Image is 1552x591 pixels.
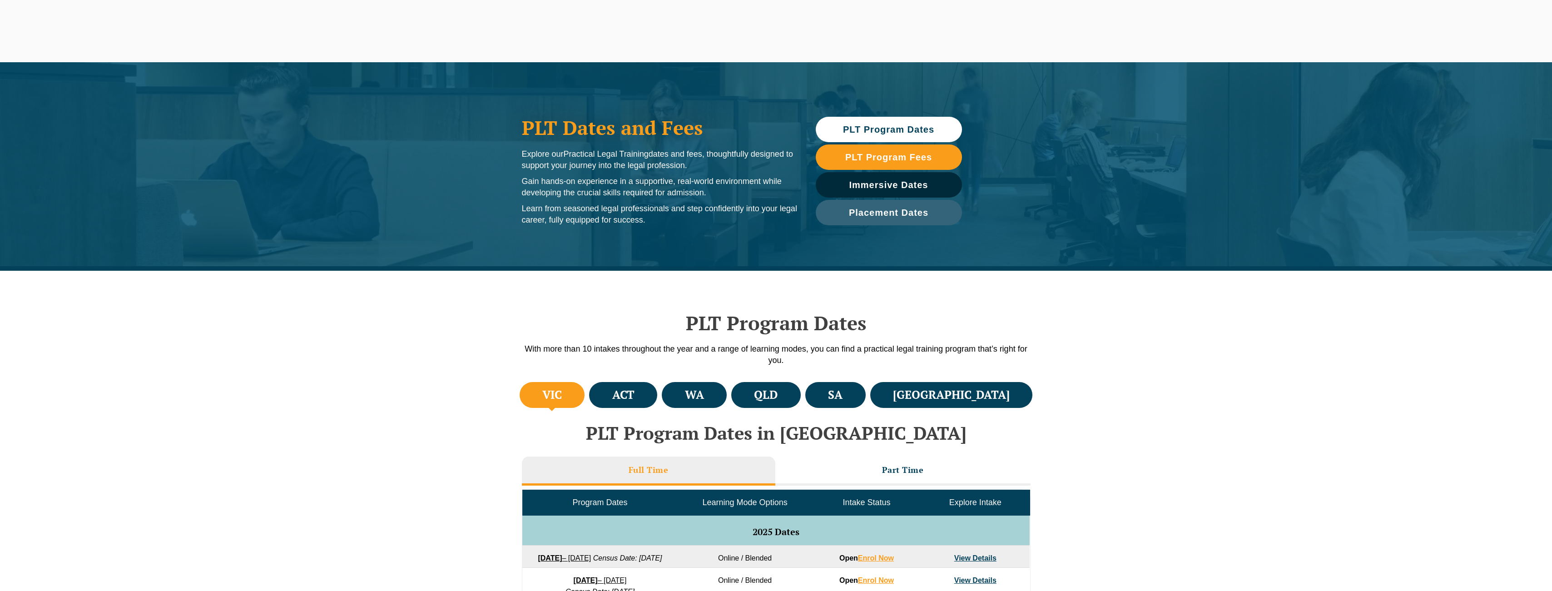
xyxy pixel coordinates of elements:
[858,554,894,562] a: Enrol Now
[574,576,598,584] strong: [DATE]
[522,149,798,171] p: Explore our dates and fees, thoughtfully designed to support your journey into the legal profession.
[828,387,843,402] h4: SA
[753,526,799,538] span: 2025 Dates
[703,498,788,507] span: Learning Mode Options
[843,498,890,507] span: Intake Status
[954,554,997,562] a: View Details
[517,423,1035,443] h2: PLT Program Dates in [GEOGRAPHIC_DATA]
[845,153,932,162] span: PLT Program Fees
[542,387,562,402] h4: VIC
[839,554,894,562] strong: Open
[593,554,662,562] em: Census Date: [DATE]
[839,576,894,584] strong: Open
[517,312,1035,334] h2: PLT Program Dates
[893,387,1010,402] h4: [GEOGRAPHIC_DATA]
[754,387,778,402] h4: QLD
[538,554,591,562] a: [DATE]– [DATE]
[816,117,962,142] a: PLT Program Dates
[572,498,627,507] span: Program Dates
[629,465,669,475] h3: Full Time
[954,576,997,584] a: View Details
[843,125,934,134] span: PLT Program Dates
[522,176,798,199] p: Gain hands-on experience in a supportive, real-world environment while developing the crucial ski...
[538,554,562,562] strong: [DATE]
[522,203,798,226] p: Learn from seasoned legal professionals and step confidently into your legal career, fully equipp...
[574,576,627,584] a: [DATE]– [DATE]
[849,208,928,217] span: Placement Dates
[564,149,649,159] span: Practical Legal Training
[882,465,924,475] h3: Part Time
[849,180,928,189] span: Immersive Dates
[612,387,635,402] h4: ACT
[678,546,812,568] td: Online / Blended
[949,498,1002,507] span: Explore Intake
[685,387,704,402] h4: WA
[816,200,962,225] a: Placement Dates
[816,144,962,170] a: PLT Program Fees
[816,172,962,198] a: Immersive Dates
[522,116,798,139] h1: PLT Dates and Fees
[517,343,1035,366] p: With more than 10 intakes throughout the year and a range of learning modes, you can find a pract...
[858,576,894,584] a: Enrol Now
